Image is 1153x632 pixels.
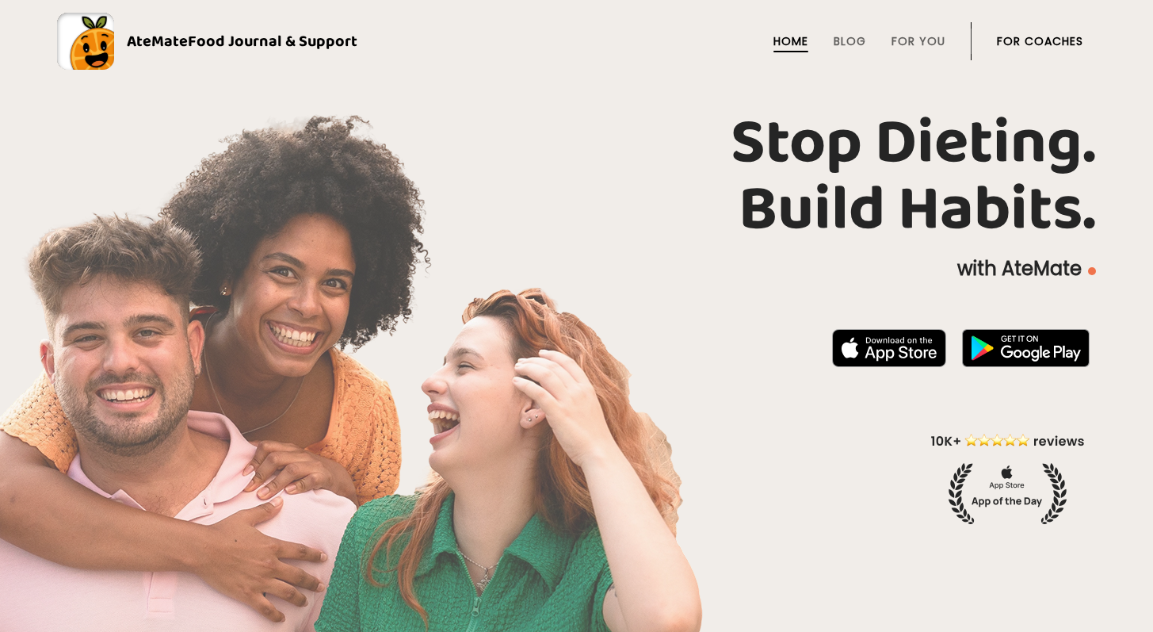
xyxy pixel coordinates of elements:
span: Food Journal & Support [188,29,357,54]
a: AteMateFood Journal & Support [57,13,1096,70]
p: with AteMate [57,256,1096,282]
img: home-hero-appoftheday.png [919,431,1096,524]
img: badge-download-google.png [962,329,1090,367]
a: Blog [834,35,866,48]
img: badge-download-apple.svg [832,329,946,367]
a: Home [773,35,808,48]
div: AteMate [114,29,357,54]
h1: Stop Dieting. Build Habits. [57,110,1096,243]
a: For You [891,35,945,48]
a: For Coaches [997,35,1083,48]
